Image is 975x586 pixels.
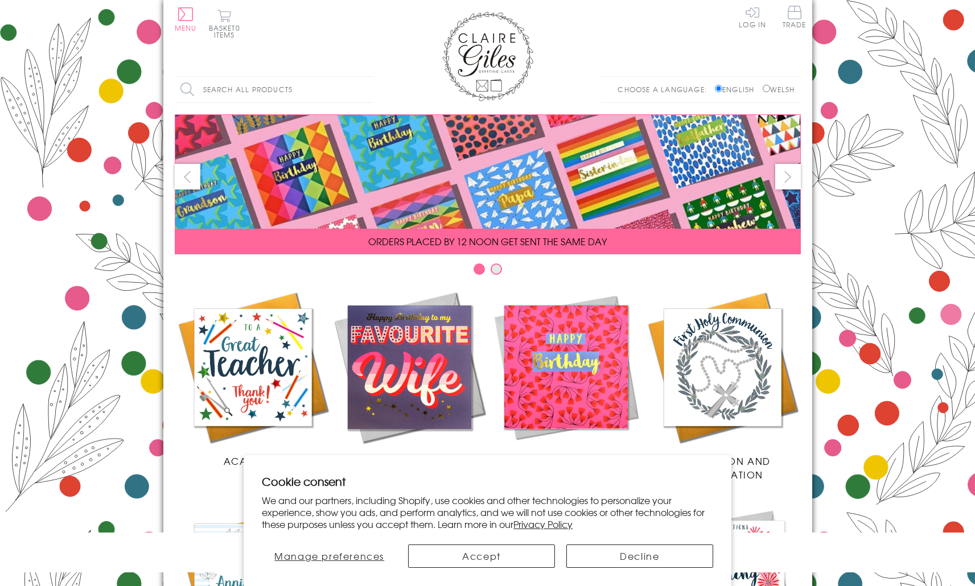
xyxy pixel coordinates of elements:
[715,84,760,94] label: English
[175,164,200,189] button: prev
[262,494,713,530] p: We and our partners, including Shopify, use cookies and other technologies to personalize your ex...
[372,454,446,468] span: New Releases
[618,84,713,94] p: Choose a language:
[488,289,644,468] a: Birthdays
[538,454,593,468] span: Birthdays
[566,544,713,568] button: Decline
[175,77,374,102] input: Search all products
[408,544,555,568] button: Accept
[262,544,397,568] button: Manage preferences
[715,85,722,92] input: English
[763,84,795,94] label: Welsh
[783,6,807,30] a: Trade
[775,164,801,189] button: next
[175,23,197,33] span: Menu
[491,263,502,275] button: Carousel Page 2
[262,473,713,489] h2: Cookie consent
[739,6,766,28] a: Log In
[224,454,282,468] span: Academic
[214,23,240,40] span: 0 items
[763,85,770,92] input: Welsh
[442,11,533,101] img: Claire Giles Greetings Cards
[474,263,485,275] button: Carousel Page 1 (Current Slide)
[175,263,801,280] div: Carousel Pagination
[175,289,331,468] a: Academic
[363,77,374,102] input: Search
[783,6,807,28] span: Trade
[644,289,801,481] a: Communion and Confirmation
[331,289,488,468] a: New Releases
[674,454,771,481] span: Communion and Confirmation
[175,7,197,31] button: Menu
[368,234,607,248] span: ORDERS PLACED BY 12 NOON GET SENT THE SAME DAY
[513,517,573,531] a: Privacy Policy
[209,9,240,38] button: Basket0 items
[274,549,384,563] span: Manage preferences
